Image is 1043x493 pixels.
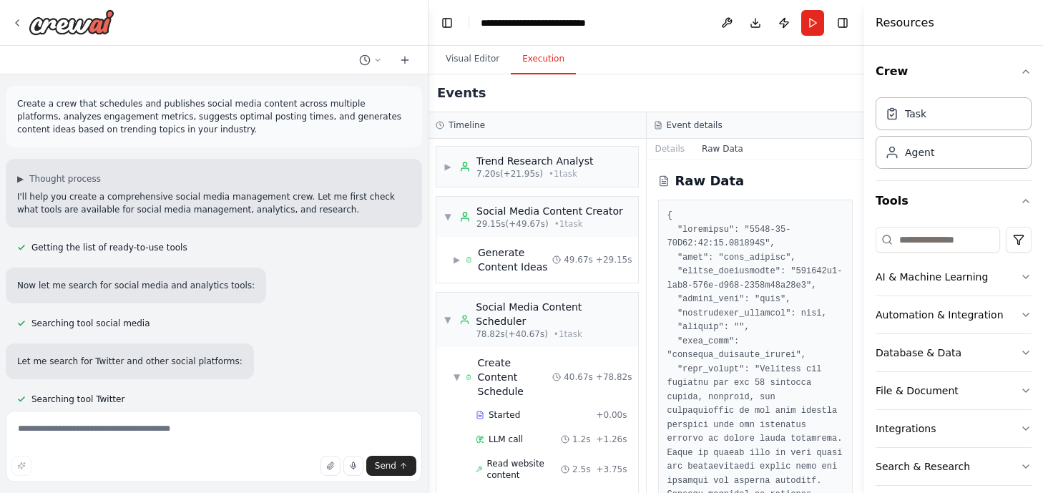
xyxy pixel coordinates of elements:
button: Database & Data [876,334,1032,371]
span: ▼ [444,314,452,326]
div: Database & Data [876,346,961,360]
button: ▶Thought process [17,173,101,185]
button: Integrations [876,410,1032,447]
div: Task [905,107,926,121]
p: Now let me search for social media and analytics tools: [17,279,255,292]
button: Start a new chat [393,52,416,69]
div: Search & Research [876,459,970,474]
button: Execution [511,44,576,74]
span: + 29.15s [596,254,632,265]
span: Thought process [29,173,101,185]
span: 29.15s (+49.67s) [476,218,549,230]
button: Tools [876,181,1032,221]
h2: Raw Data [675,171,745,191]
span: 40.67s [564,371,593,383]
div: Crew [876,92,1032,180]
button: AI & Machine Learning [876,258,1032,296]
div: Agent [905,145,934,160]
button: Search & Research [876,448,1032,485]
div: Social Media Content Scheduler [476,300,630,328]
span: ▼ [454,371,460,383]
span: Searching tool Twitter [31,394,124,405]
h3: Timeline [449,119,485,131]
span: + 3.75s [596,464,627,475]
button: Hide right sidebar [833,13,853,33]
p: Let me search for Twitter and other social platforms: [17,355,243,368]
span: ▶ [17,173,24,185]
span: + 78.82s [596,371,632,383]
div: Trend Research Analyst [476,154,593,168]
p: I'll help you create a comprehensive social media management crew. Let me first check what tools ... [17,190,411,216]
span: • 1 task [554,328,582,340]
div: Social Media Content Creator [476,204,623,218]
span: • 1 task [549,168,577,180]
span: Searching tool social media [31,318,150,329]
span: LLM call [489,434,523,445]
span: 7.20s (+21.95s) [476,168,543,180]
button: File & Document [876,372,1032,409]
span: 78.82s (+40.67s) [476,328,548,340]
img: Logo [29,9,114,35]
span: 2.5s [572,464,590,475]
button: Visual Editor [434,44,511,74]
span: Generate Content Ideas [478,245,552,274]
button: Switch to previous chat [353,52,388,69]
nav: breadcrumb [481,16,586,30]
span: ▶ [444,161,452,172]
h4: Resources [876,14,934,31]
button: Hide left sidebar [437,13,457,33]
span: Create Content Schedule [478,356,553,399]
button: Click to speak your automation idea [343,456,363,476]
span: Send [375,460,396,472]
div: Automation & Integration [876,308,1004,322]
span: 1.2s [572,434,590,445]
span: + 0.00s [596,409,627,421]
button: Raw Data [693,139,752,159]
span: Getting the list of ready-to-use tools [31,242,187,253]
div: File & Document [876,384,959,398]
div: AI & Machine Learning [876,270,988,284]
h3: Event details [667,119,723,131]
span: Started [489,409,520,421]
span: + 1.26s [596,434,627,445]
span: ▼ [444,211,452,223]
h2: Events [437,83,486,103]
button: Details [647,139,694,159]
button: Upload files [320,456,341,476]
button: Send [366,456,416,476]
div: Integrations [876,421,936,436]
p: Create a crew that schedules and publishes social media content across multiple platforms, analyz... [17,97,411,136]
button: Crew [876,52,1032,92]
button: Improve this prompt [11,456,31,476]
span: 49.67s [564,254,593,265]
button: Automation & Integration [876,296,1032,333]
span: • 1 task [554,218,583,230]
span: ▶ [454,254,460,265]
span: Read website content [487,458,562,481]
